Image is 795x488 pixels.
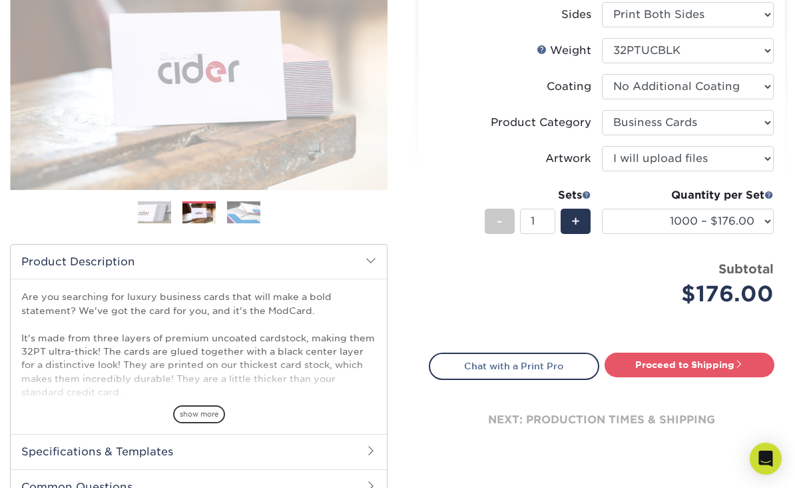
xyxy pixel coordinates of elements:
[429,353,599,379] a: Chat with a Print Pro
[561,7,591,23] div: Sides
[429,380,774,460] div: next: production times & shipping
[11,245,387,279] h2: Product Description
[537,43,591,59] div: Weight
[612,278,774,310] div: $176.00
[545,151,591,167] div: Artwork
[491,115,591,131] div: Product Category
[138,196,171,229] img: Business Cards 01
[718,261,774,276] strong: Subtotal
[750,443,782,475] div: Open Intercom Messenger
[485,187,591,203] div: Sets
[182,203,216,224] img: Business Cards 02
[173,405,225,423] span: show more
[3,447,113,483] iframe: Google Customer Reviews
[605,353,775,377] a: Proceed to Shipping
[497,211,503,231] span: -
[571,211,580,231] span: +
[227,201,260,224] img: Business Cards 03
[11,434,387,469] h2: Specifications & Templates
[602,187,774,203] div: Quantity per Set
[547,79,591,95] div: Coating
